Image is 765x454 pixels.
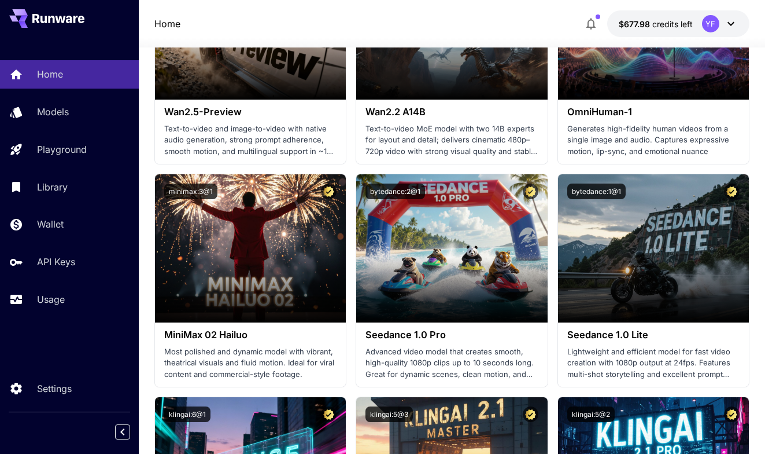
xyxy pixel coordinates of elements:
[567,407,615,422] button: klingai:5@2
[154,17,180,31] a: Home
[724,184,740,199] button: Certified Model – Vetted for best performance and includes a commercial license.
[523,407,538,422] button: Certified Model – Vetted for best performance and includes a commercial license.
[37,292,65,306] p: Usage
[567,107,740,118] h3: OmniHuman‑1
[365,346,538,380] p: Advanced video model that creates smooth, high-quality 1080p clips up to 10 seconds long. Great f...
[365,123,538,158] p: Text-to-video MoE model with two 14B experts for layout and detail; delivers cinematic 480p–720p ...
[37,255,75,269] p: API Keys
[37,67,63,81] p: Home
[37,105,69,119] p: Models
[365,184,425,199] button: bytedance:2@1
[724,407,740,422] button: Certified Model – Vetted for best performance and includes a commercial license.
[37,217,64,231] p: Wallet
[652,19,693,29] span: credits left
[567,123,740,158] p: Generates high-fidelity human videos from a single image and audio. Captures expressive motion, l...
[154,17,180,31] nav: breadcrumb
[365,107,538,118] h3: Wan2.2 A14B
[164,329,337,340] h3: MiniMax 02 Hailuo
[365,407,413,422] button: klingai:5@3
[115,424,130,440] button: Collapse sidebar
[37,142,87,156] p: Playground
[607,10,749,37] button: $677.97698YF
[356,174,547,323] img: alt
[155,174,346,323] img: alt
[702,15,719,32] div: YF
[321,407,337,422] button: Certified Model – Vetted for best performance and includes a commercial license.
[558,174,749,323] img: alt
[619,19,652,29] span: $677.98
[164,184,217,199] button: minimax:3@1
[164,346,337,380] p: Most polished and dynamic model with vibrant, theatrical visuals and fluid motion. Ideal for vira...
[37,180,68,194] p: Library
[37,382,72,396] p: Settings
[567,346,740,380] p: Lightweight and efficient model for fast video creation with 1080p output at 24fps. Features mult...
[523,184,538,199] button: Certified Model – Vetted for best performance and includes a commercial license.
[567,329,740,340] h3: Seedance 1.0 Lite
[567,184,626,199] button: bytedance:1@1
[365,329,538,340] h3: Seedance 1.0 Pro
[164,123,337,158] p: Text-to-video and image-to-video with native audio generation, strong prompt adherence, smooth mo...
[321,184,337,199] button: Certified Model – Vetted for best performance and includes a commercial license.
[164,107,337,118] h3: Wan2.5-Preview
[164,407,210,422] button: klingai:6@1
[619,18,693,30] div: $677.97698
[124,422,139,442] div: Collapse sidebar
